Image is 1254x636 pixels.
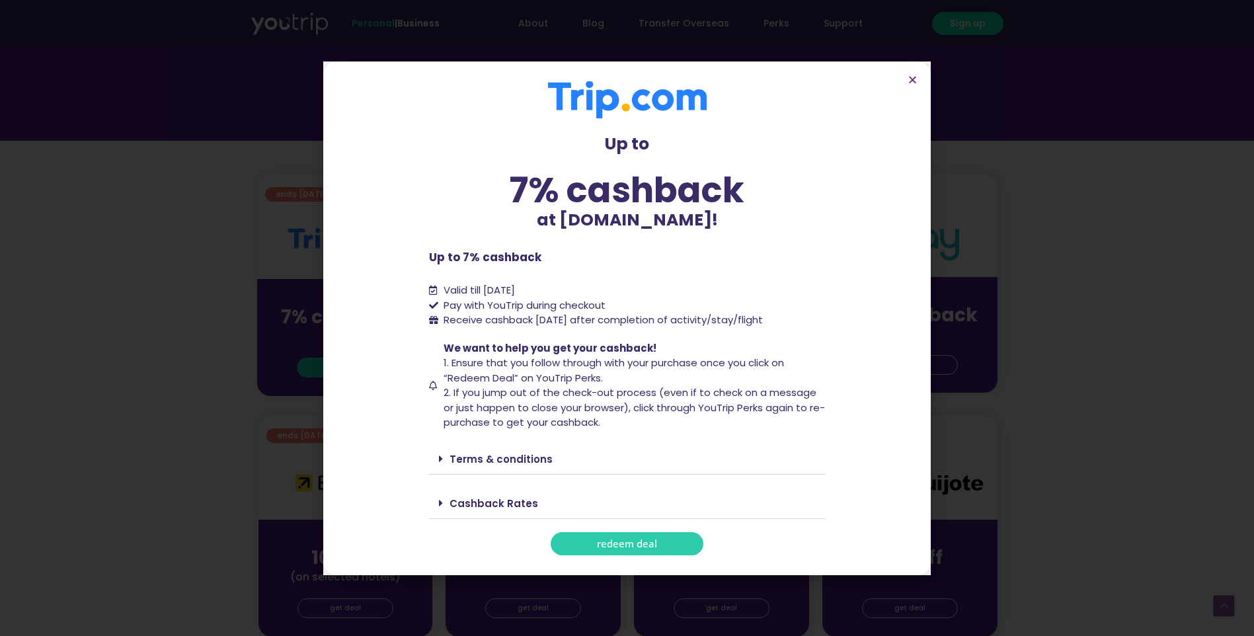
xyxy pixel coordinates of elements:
span: 1. Ensure that you follow through with your purchase once you click on “Redeem Deal” on YouTrip P... [444,356,784,385]
span: Valid till [DATE] [444,283,515,297]
p: at [DOMAIN_NAME]! [429,208,826,233]
a: Cashback Rates [450,497,538,510]
span: Pay with YouTrip during checkout [440,298,606,313]
a: Terms & conditions [450,452,553,466]
b: Up to 7% cashback [429,249,541,265]
p: Up to [429,132,826,157]
div: 7% cashback [429,173,826,208]
span: Receive cashback [DATE] after completion of activity/stay/flight [444,313,763,327]
span: We want to help you get your cashback! [444,341,656,355]
a: Close [908,75,918,85]
span: redeem deal [597,539,657,549]
div: Terms & conditions [429,444,826,475]
a: redeem deal [551,532,703,555]
span: 2. If you jump out of the check-out process (even if to check on a message or just happen to clos... [444,385,825,429]
div: Cashback Rates [429,488,826,519]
